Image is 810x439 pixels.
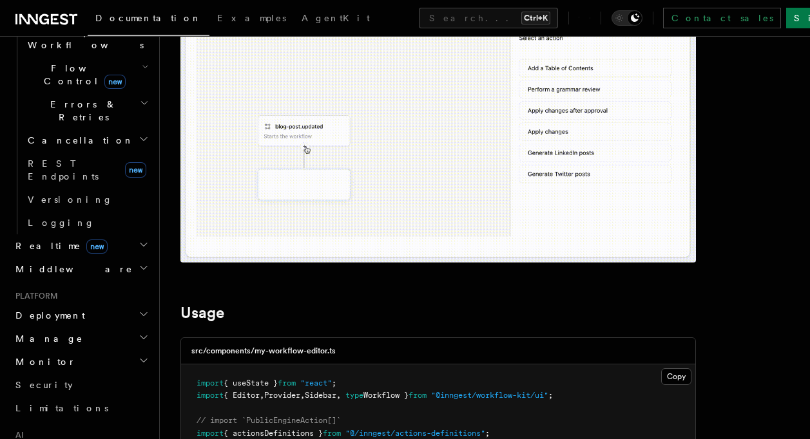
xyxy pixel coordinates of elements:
[86,239,108,254] span: new
[197,378,224,388] span: import
[431,391,548,400] span: "@inngest/workflow-kit/ui"
[548,391,553,400] span: ;
[10,309,85,322] span: Deployment
[10,355,76,368] span: Monitor
[485,429,490,438] span: ;
[23,98,140,124] span: Errors & Retries
[224,391,260,400] span: { Editor
[10,304,151,327] button: Deployment
[300,391,305,400] span: ,
[104,75,126,89] span: new
[23,188,151,211] a: Versioning
[28,194,113,205] span: Versioning
[10,234,151,257] button: Realtimenew
[305,391,336,400] span: Sidebar
[23,152,151,188] a: REST Endpointsnew
[10,291,58,301] span: Platform
[28,158,99,182] span: REST Endpoints
[15,403,108,413] span: Limitations
[23,57,151,93] button: Flow Controlnew
[23,211,151,234] a: Logging
[10,397,151,420] a: Limitations
[209,4,294,35] a: Examples
[409,391,427,400] span: from
[278,378,296,388] span: from
[345,391,363,400] span: type
[264,391,300,400] span: Provider
[180,304,224,322] a: Usage
[95,13,202,23] span: Documentation
[419,8,558,28] button: Search...Ctrl+K
[23,26,144,51] span: Steps & Workflows
[197,416,341,425] span: // import `PublicEngineAction[]`
[217,13,286,23] span: Examples
[10,327,151,350] button: Manage
[28,218,95,228] span: Logging
[23,134,134,147] span: Cancellation
[15,380,73,390] span: Security
[10,239,108,252] span: Realtime
[260,391,264,400] span: ,
[323,429,341,438] span: from
[300,378,332,388] span: "react"
[10,350,151,373] button: Monitor
[612,10,642,26] button: Toggle dark mode
[345,429,485,438] span: "@/inngest/actions-definitions"
[125,162,146,178] span: new
[191,346,336,356] h3: src/components/my-workflow-editor.ts
[663,8,781,28] a: Contact sales
[197,391,224,400] span: import
[23,129,151,152] button: Cancellation
[294,4,378,35] a: AgentKit
[23,21,151,57] button: Steps & Workflows
[521,12,550,24] kbd: Ctrl+K
[661,368,691,385] button: Copy
[10,263,133,276] span: Middleware
[23,62,142,88] span: Flow Control
[88,4,209,36] a: Documentation
[10,257,151,281] button: Middleware
[224,378,278,388] span: { useState }
[197,429,224,438] span: import
[332,378,336,388] span: ;
[336,391,341,400] span: ,
[302,13,370,23] span: AgentKit
[10,373,151,397] a: Security
[10,332,83,345] span: Manage
[224,429,323,438] span: { actionsDefinitions }
[23,93,151,129] button: Errors & Retries
[363,391,409,400] span: Workflow }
